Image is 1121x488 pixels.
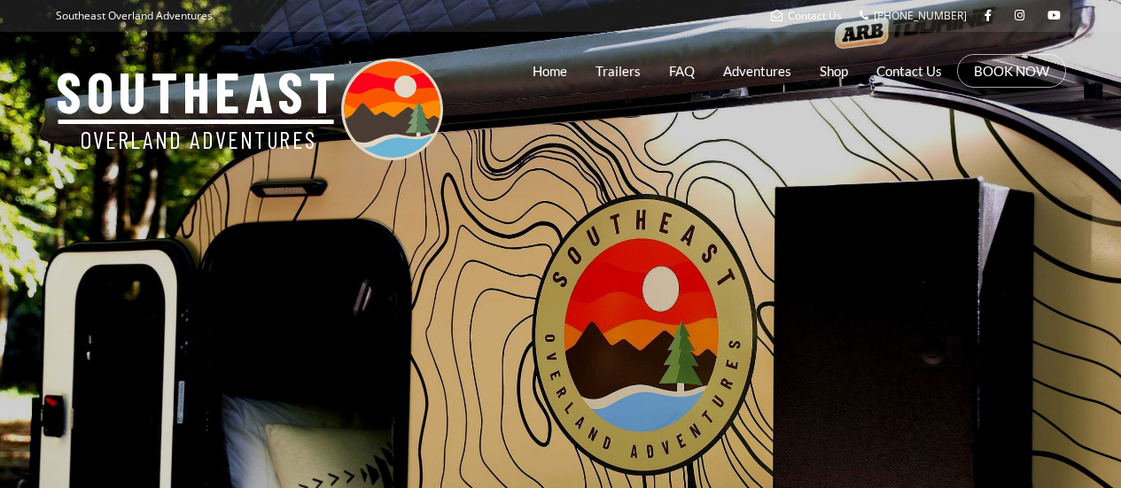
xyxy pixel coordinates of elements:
a: Adventures [723,49,791,93]
a: BOOK NOW [974,62,1049,80]
a: [PHONE_NUMBER] [860,8,967,23]
a: Contact Us [876,49,942,93]
a: FAQ [669,49,695,93]
a: Shop [820,49,848,93]
p: Southeast Overland Adventures [56,4,213,27]
a: Contact Us [771,8,842,23]
a: Home [533,49,567,93]
a: Trailers [596,49,641,93]
img: Southeast Overland Adventures [56,58,443,160]
span: [PHONE_NUMBER] [874,8,967,23]
span: Contact Us [788,8,842,23]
